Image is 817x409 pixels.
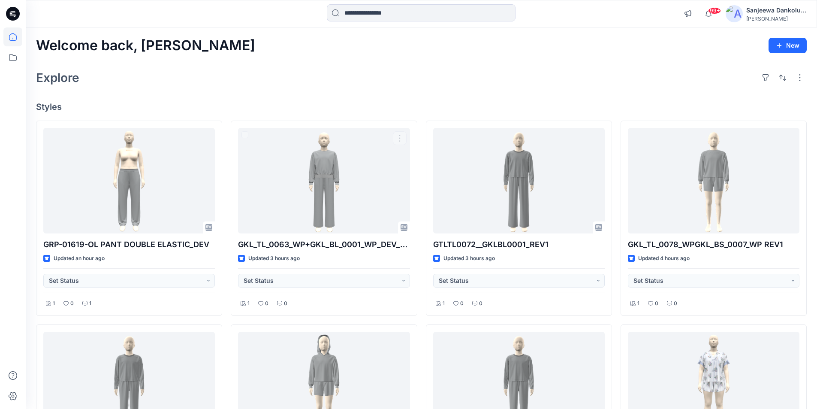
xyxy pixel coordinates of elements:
[36,71,79,85] h2: Explore
[708,7,721,14] span: 99+
[284,299,287,308] p: 0
[628,239,799,251] p: GKL_TL_0078_WPGKL_BS_0007_WP REV1
[655,299,658,308] p: 0
[746,5,806,15] div: Sanjeewa Dankoluwage
[36,38,255,54] h2: Welcome back, [PERSON_NAME]
[628,128,799,234] a: GKL_TL_0078_WPGKL_BS_0007_WP REV1
[265,299,268,308] p: 0
[248,254,300,263] p: Updated 3 hours ago
[70,299,74,308] p: 0
[238,239,410,251] p: GKL_TL_0063_WP+GKL_BL_0001_WP_DEV_REV1
[433,128,605,234] a: GTLTL0072__GKLBL0001_REV1
[769,38,807,53] button: New
[637,299,639,308] p: 1
[479,299,482,308] p: 0
[746,15,806,22] div: [PERSON_NAME]
[443,299,445,308] p: 1
[43,128,215,234] a: GRP-01619-OL PANT DOUBLE ELASTIC_DEV
[674,299,677,308] p: 0
[433,239,605,251] p: GTLTL0072__GKLBL0001_REV1
[53,299,55,308] p: 1
[43,239,215,251] p: GRP-01619-OL PANT DOUBLE ELASTIC_DEV
[89,299,91,308] p: 1
[247,299,250,308] p: 1
[54,254,105,263] p: Updated an hour ago
[638,254,690,263] p: Updated 4 hours ago
[238,128,410,234] a: GKL_TL_0063_WP+GKL_BL_0001_WP_DEV_REV1
[726,5,743,22] img: avatar
[443,254,495,263] p: Updated 3 hours ago
[460,299,464,308] p: 0
[36,102,807,112] h4: Styles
